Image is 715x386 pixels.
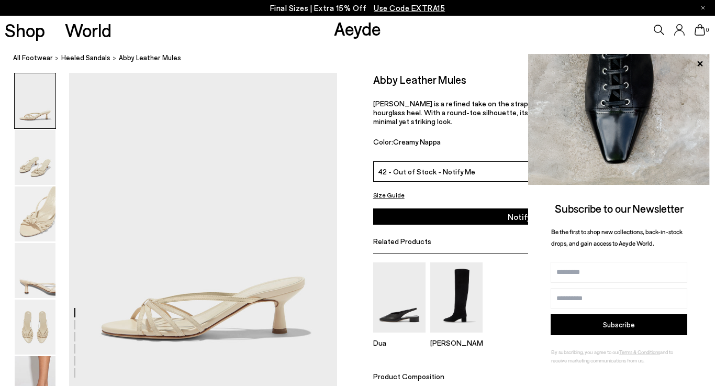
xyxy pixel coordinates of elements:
span: Be the first to shop new collections, back-in-stock drops, and gain access to Aeyde World. [551,228,683,247]
span: Heeled Sandals [61,53,110,62]
a: Dua Slingback Flats Dua [373,325,426,347]
h2: Abby Leather Mules [373,73,466,86]
img: Abby Leather Mules - Image 5 [15,300,55,355]
div: Color: [373,137,548,149]
a: Heeled Sandals [61,52,110,63]
img: Abby Leather Mules - Image 1 [15,73,55,128]
span: Abby Leather Mules [119,52,181,63]
a: 0 [695,24,705,36]
img: Abby Leather Mules - Image 2 [15,130,55,185]
a: World [65,21,111,39]
span: Related Products [373,237,431,246]
img: Willa Suede Over-Knee Boots [430,262,483,332]
p: [PERSON_NAME] [430,338,483,347]
span: Product Composition [373,372,444,381]
img: Abby Leather Mules - Image 3 [15,186,55,241]
span: Creamy Nappa [393,137,441,146]
p: Dua [373,338,426,347]
button: Subscribe [551,314,687,335]
span: 42 - Out of Stock - Notify Me [378,166,475,177]
a: Shop [5,21,45,39]
span: Subscribe to our Newsletter [555,202,684,215]
p: Final Sizes | Extra 15% Off [270,2,445,15]
a: Terms & Conditions [619,349,660,355]
span: Navigate to /collections/ss25-final-sizes [374,3,445,13]
img: Dua Slingback Flats [373,262,426,332]
button: Notify Me [373,208,679,225]
a: Aeyde [334,17,381,39]
img: ca3f721fb6ff708a270709c41d776025.jpg [528,54,710,185]
nav: breadcrumb [13,44,715,73]
a: Willa Suede Over-Knee Boots [PERSON_NAME] [430,325,483,347]
a: All Footwear [13,52,53,63]
img: Abby Leather Mules - Image 4 [15,243,55,298]
span: 0 [705,27,710,33]
span: By subscribing, you agree to our [551,349,619,355]
p: [PERSON_NAME] is a refined take on the strappy mule, set on [PERSON_NAME]’s signature hourglass h... [373,99,679,126]
button: Size Guide [373,189,405,202]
